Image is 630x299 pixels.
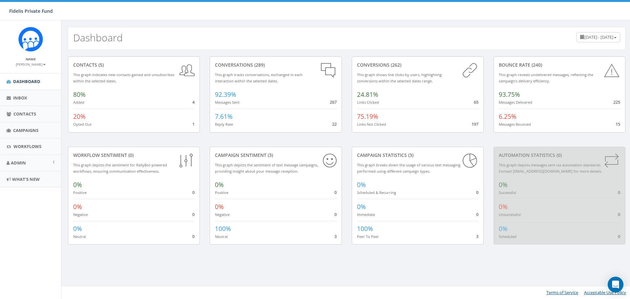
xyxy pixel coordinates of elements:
small: Name [26,57,36,61]
small: Immediate [357,212,375,217]
span: Workflows [13,143,41,149]
div: Open Intercom Messenger [608,277,623,292]
div: conversations [215,62,336,68]
span: 0 [334,189,337,195]
span: 0% [73,224,82,233]
span: Admin [11,160,26,166]
span: 7.61% [215,112,233,121]
span: 4 [192,99,195,105]
small: Messages Sent [215,100,240,105]
span: (0) [127,152,134,158]
span: [DATE] - [DATE] [584,34,613,40]
span: 100% [357,224,373,233]
small: This graph breaks down the usage of various text messaging performed using different campaign types. [357,162,460,174]
span: (5) [97,62,104,68]
div: Workflow Sentiment [73,152,195,159]
small: This graph indicates new contacts gained and unsubscribes within the selected dates. [73,72,174,83]
small: Neutral [215,234,228,239]
span: Dashboard [13,78,40,84]
span: 15 [616,121,620,127]
span: 0% [215,181,224,189]
small: Opted Out [73,122,92,127]
small: Successful [499,190,516,195]
span: Fidelis Private Fund [9,8,53,14]
img: Rally_Corp_Icon.png [18,27,43,52]
span: 65 [474,99,478,105]
div: conversions [357,62,478,68]
span: 0% [499,224,508,233]
span: 0% [357,203,366,211]
span: 0 [192,211,195,217]
div: Automation Statistics [499,152,620,159]
span: 0% [357,181,366,189]
span: (3) [266,152,273,158]
span: 92.39% [215,90,236,99]
span: 80% [73,90,86,99]
small: This graph shows link clicks by users, highlighting conversions within the selected dates range. [357,72,442,83]
small: This graph depicts messages sent via automation standards. Contact [EMAIL_ADDRESS][DOMAIN_NAME] f... [499,162,602,174]
small: Links Not Clicked [357,122,386,127]
span: (3) [407,152,413,158]
h2: Dashboard [73,32,123,43]
span: 0 [618,189,620,195]
div: Bounce Rate [499,62,620,68]
small: Positive [73,190,87,195]
span: 100% [215,224,231,233]
span: 197 [472,121,478,127]
div: Campaign Sentiment [215,152,336,159]
span: 0 [476,189,478,195]
span: 0 [618,211,620,217]
span: 0% [499,203,508,211]
small: This graph depicts the sentiment for RallyBot-powered workflows, ensuring communication effective... [73,162,167,174]
span: 0 [476,211,478,217]
span: Contacts [13,111,36,117]
span: 267 [330,99,337,105]
small: This graph tracks conversations, exchanged in each interaction within the selected dates. [215,72,303,83]
div: contacts [73,62,195,68]
small: Positive [215,190,228,195]
span: (0) [555,152,562,158]
a: [PERSON_NAME] [16,61,46,67]
span: 0 [192,233,195,239]
small: Messages Delivered [499,100,532,105]
small: This graph reveals undelivered messages, reflecting the campaign's delivery efficiency. [499,72,593,83]
small: Negative [215,212,230,217]
span: 93.75% [499,90,520,99]
span: 0% [73,203,82,211]
small: Neutral [73,234,86,239]
small: Scheduled [499,234,516,239]
span: 3 [476,233,478,239]
div: Campaign Statistics [357,152,478,159]
span: (240) [530,62,542,68]
span: 6.25% [499,112,516,121]
span: 0 [618,233,620,239]
span: 22 [332,121,337,127]
small: Negative [73,212,88,217]
a: Acceptable Use Policy [584,289,626,295]
small: Unsuccessful [499,212,521,217]
span: 20% [73,112,86,121]
span: Campaigns [13,127,38,133]
span: 24.81% [357,90,378,99]
small: Messages Bounced [499,122,531,127]
small: Reply Rate [215,122,233,127]
span: 225 [613,99,620,105]
small: [PERSON_NAME] [16,62,46,67]
span: 0% [499,181,508,189]
span: 3 [334,233,337,239]
span: 0 [192,189,195,195]
span: What's New [12,176,40,182]
span: Inbox [13,95,27,101]
span: 75.19% [357,112,378,121]
span: 1 [192,121,195,127]
span: 0% [215,203,224,211]
small: This graph depicts the sentiment of text message campaigns, providing insight about your message ... [215,162,318,174]
small: Peer To Peer [357,234,379,239]
small: Links Clicked [357,100,379,105]
span: 0% [73,181,82,189]
span: (289) [253,62,265,68]
span: 0 [334,211,337,217]
small: Scheduled & Recurring [357,190,396,195]
a: Terms of Service [546,289,578,295]
small: Added [73,100,84,105]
